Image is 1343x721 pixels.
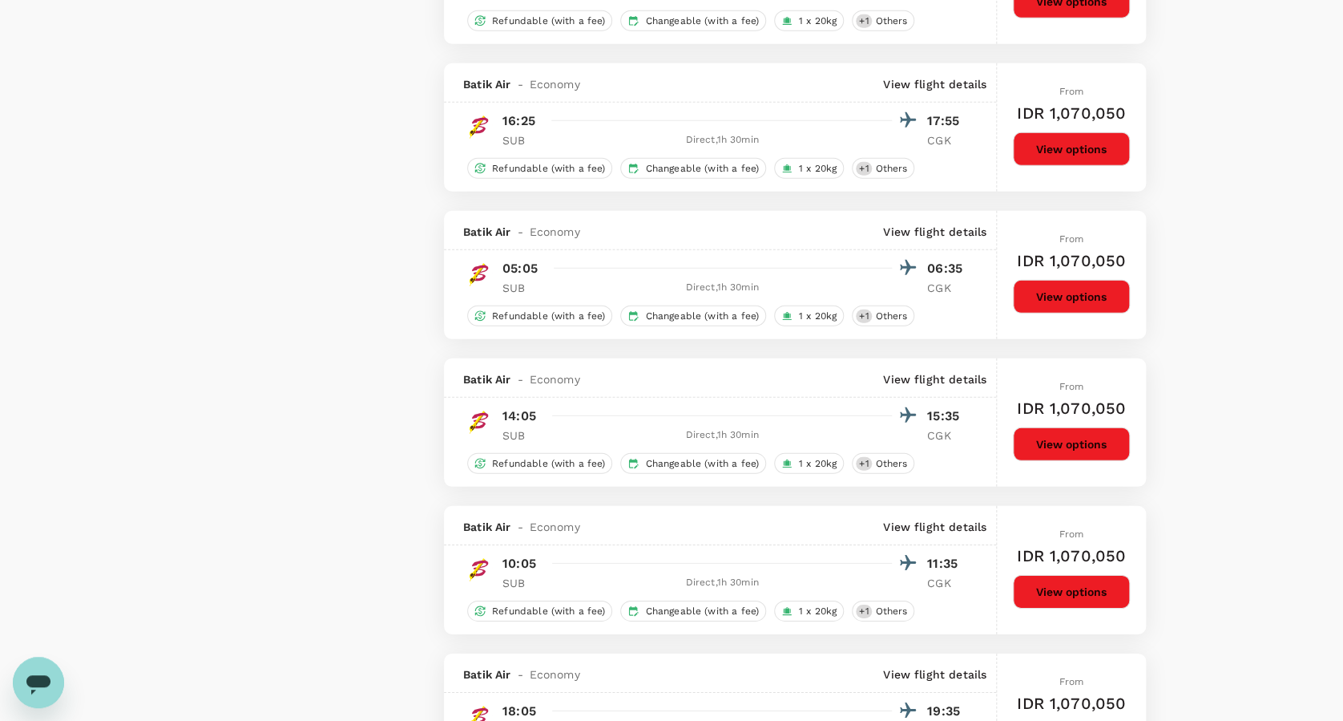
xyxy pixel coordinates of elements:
span: + 1 [856,310,872,323]
iframe: Button to launch messaging window [13,657,64,708]
span: 1 x 20kg [792,310,843,323]
span: Changeable (with a fee) [639,310,764,323]
div: 1 x 20kg [774,158,844,179]
h6: IDR 1,070,050 [1017,395,1126,421]
div: Changeable (with a fee) [620,453,765,474]
span: Refundable (with a fee) [486,457,611,471]
span: Economy [530,519,580,535]
span: Batik Air [463,371,510,387]
div: Refundable (with a fee) [467,158,612,179]
p: CGK [927,575,967,591]
span: 1 x 20kg [792,14,843,28]
div: Changeable (with a fee) [620,10,765,31]
span: - [510,371,529,387]
p: 14:05 [502,407,536,426]
span: Refundable (with a fee) [486,14,611,28]
div: +1Others [852,453,914,474]
span: + 1 [856,605,872,618]
span: Others [869,605,913,618]
p: SUB [502,575,542,591]
div: 1 x 20kg [774,10,844,31]
p: CGK [927,132,967,148]
div: 1 x 20kg [774,306,844,326]
div: 1 x 20kg [774,601,844,622]
span: Others [869,162,913,176]
span: Batik Air [463,224,510,240]
div: Refundable (with a fee) [467,453,612,474]
p: 19:35 [927,702,967,721]
span: 1 x 20kg [792,605,843,618]
div: +1Others [852,306,914,326]
div: Direct , 1h 30min [552,280,892,296]
span: Economy [530,371,580,387]
span: Economy [530,224,580,240]
span: - [510,666,529,683]
div: Changeable (with a fee) [620,306,765,326]
p: 17:55 [927,111,967,131]
img: ID [463,406,495,438]
button: View options [1013,427,1130,461]
span: Batik Air [463,666,510,683]
div: +1Others [852,601,914,622]
span: Refundable (with a fee) [486,310,611,323]
p: View flight details [883,224,986,240]
div: Refundable (with a fee) [467,601,612,622]
span: Batik Air [463,76,510,92]
div: Direct , 1h 30min [552,427,892,444]
div: +1Others [852,10,914,31]
p: View flight details [883,76,986,92]
div: Direct , 1h 30min [552,575,892,591]
button: View options [1013,280,1130,314]
button: View options [1013,132,1130,166]
button: View options [1013,575,1130,609]
p: 10:05 [502,554,536,573]
p: View flight details [883,371,986,387]
span: From [1059,86,1084,97]
span: Changeable (with a fee) [639,14,764,28]
span: + 1 [856,457,872,471]
p: SUB [502,132,542,148]
div: Direct , 1h 30min [552,132,892,148]
p: 16:25 [502,111,535,131]
h6: IDR 1,070,050 [1017,543,1126,569]
span: + 1 [856,162,872,176]
span: Changeable (with a fee) [639,457,764,471]
h6: IDR 1,070,050 [1017,691,1126,716]
span: From [1059,381,1084,392]
div: 1 x 20kg [774,453,844,474]
p: 15:35 [927,407,967,426]
span: Refundable (with a fee) [486,605,611,618]
img: ID [463,553,495,585]
span: - [510,224,529,240]
p: CGK [927,427,967,444]
p: View flight details [883,666,986,683]
p: CGK [927,280,967,296]
span: From [1059,676,1084,687]
h6: IDR 1,070,050 [1017,100,1126,126]
p: SUB [502,280,542,296]
div: Changeable (with a fee) [620,601,765,622]
span: Economy [530,76,580,92]
p: SUB [502,427,542,444]
p: 05:05 [502,259,538,278]
p: 06:35 [927,259,967,278]
p: 11:35 [927,554,967,573]
div: Refundable (with a fee) [467,10,612,31]
span: Changeable (with a fee) [639,162,764,176]
span: From [1059,529,1084,540]
span: - [510,76,529,92]
span: Others [869,310,913,323]
span: From [1059,233,1084,245]
div: Refundable (with a fee) [467,306,612,326]
h6: IDR 1,070,050 [1017,248,1126,273]
img: ID [463,111,495,143]
div: +1Others [852,158,914,179]
span: - [510,519,529,535]
span: Others [869,14,913,28]
span: 1 x 20kg [792,457,843,471]
span: Others [869,457,913,471]
span: Economy [530,666,580,683]
p: View flight details [883,519,986,535]
span: + 1 [856,14,872,28]
p: 18:05 [502,702,536,721]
